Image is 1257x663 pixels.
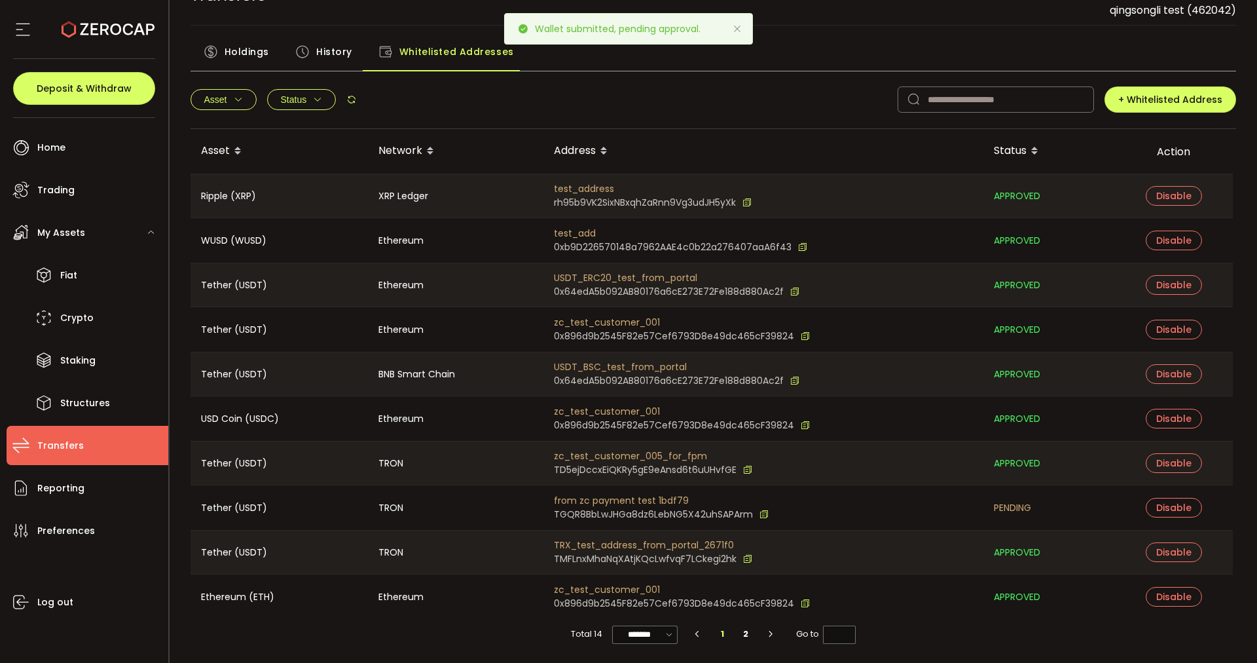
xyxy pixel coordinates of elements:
[796,625,856,643] span: Go to
[378,189,428,204] span: XRP Ledger
[37,138,65,157] span: Home
[1146,587,1202,607] button: Disable
[1156,590,1192,603] span: Disable
[994,501,1031,516] span: PENDING
[1146,231,1202,250] button: Disable
[60,309,94,328] span: Crypto
[378,501,403,516] span: TRON
[554,196,736,210] span: rh95b9VK2SixNBxqhZaRnn9Vg3udJH5yXk
[983,140,1115,162] div: Status
[994,322,1040,337] span: APPROVED
[994,590,1040,605] span: APPROVED
[201,278,267,293] span: Tether (USDT)
[710,625,734,643] li: 1
[554,494,769,508] span: from zc payment test 1bdf79
[1146,453,1202,473] button: Disable
[368,140,543,162] div: Network
[554,539,752,552] span: TRX_test_address_from_portal_2671f0
[1115,144,1233,159] div: Action
[1156,234,1192,247] span: Disable
[378,322,424,337] span: Ethereum
[378,411,424,426] span: Ethereum
[1156,457,1192,470] span: Disable
[1110,3,1236,18] span: qingsongli test (462042)
[204,94,227,105] span: Asset
[554,508,753,521] span: TGQR8BbLwJHGa8dz6LebNG5X42uhSAPArm
[554,583,810,597] span: zc_test_customer_001
[994,189,1040,204] span: APPROVED
[554,419,794,432] span: 0x896d9b2545F82e57Cef6793D8e49dc465cF39824
[281,94,307,105] span: Status
[535,24,711,33] p: Wallet submitted, pending approval.
[994,233,1040,248] span: APPROVED
[554,316,810,330] span: zc_test_customer_001
[13,72,155,105] button: Deposit & Withdraw
[201,367,267,382] span: Tether (USDT)
[378,590,424,605] span: Ethereum
[378,233,424,248] span: Ethereum
[994,456,1040,471] span: APPROVED
[201,456,267,471] span: Tether (USDT)
[37,223,85,242] span: My Assets
[1156,278,1192,292] span: Disable
[1192,600,1257,663] iframe: Chat Widget
[191,89,257,110] button: Asset
[378,456,403,471] span: TRON
[37,181,75,200] span: Trading
[994,545,1040,560] span: APPROVED
[554,227,807,240] span: test_add
[201,189,256,204] span: Ripple (XRP)
[1118,93,1222,106] span: + Whitelisted Address
[994,411,1040,426] span: APPROVED
[1156,546,1192,559] span: Disable
[1146,409,1202,428] button: Disable
[378,278,424,293] span: Ethereum
[60,394,110,413] span: Structures
[399,39,514,65] span: Whitelisted Addresses
[37,84,132,93] span: Deposit & Withdraw
[1146,320,1202,339] button: Disable
[554,285,784,299] span: 0x64edA5b092AB80176a6cE273E72Fe188d880Ac2f
[543,140,983,162] div: Address
[378,545,403,560] span: TRON
[1146,364,1202,384] button: Disable
[60,266,77,285] span: Fiat
[201,233,266,248] span: WUSD (WUSD)
[554,463,737,477] span: TD5ejDccxEiQKRy5gE9eAnsd6t6uUHvfGE
[1146,542,1202,562] button: Disable
[571,625,602,643] span: Total 14
[734,625,757,643] li: 2
[37,436,84,455] span: Transfers
[1156,501,1192,514] span: Disable
[554,182,752,196] span: test_address
[378,367,455,382] span: BNB Smart Chain
[554,360,799,374] span: USDT_BSC_test_from_portal
[554,330,794,343] span: 0x896d9b2545F82e57Cef6793D8e49dc465cF39824
[1156,189,1192,202] span: Disable
[554,374,784,388] span: 0x64edA5b092AB80176a6cE273E72Fe188d880Ac2f
[1156,323,1192,336] span: Disable
[1146,498,1202,518] button: Disable
[994,278,1040,293] span: APPROVED
[225,39,269,65] span: Holdings
[1156,368,1192,381] span: Disable
[994,367,1040,382] span: APPROVED
[201,322,267,337] span: Tether (USDT)
[316,39,352,65] span: History
[37,479,84,498] span: Reporting
[554,271,799,285] span: USDT_ERC20_test_from_portal
[201,590,274,605] span: Ethereum (ETH)
[554,240,792,254] span: 0xb9D226570148a7962AAE4c0b22a276407aaA6f43
[1156,412,1192,425] span: Disable
[60,351,96,370] span: Staking
[191,140,368,162] div: Asset
[554,405,810,419] span: zc_test_customer_001
[1104,86,1236,113] button: + Whitelisted Address
[201,545,267,560] span: Tether (USDT)
[267,89,337,110] button: Status
[554,597,794,611] span: 0x896d9b2545F82e57Cef6793D8e49dc465cF39824
[201,411,279,426] span: USD Coin (USDC)
[37,593,73,612] span: Log out
[1146,275,1202,295] button: Disable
